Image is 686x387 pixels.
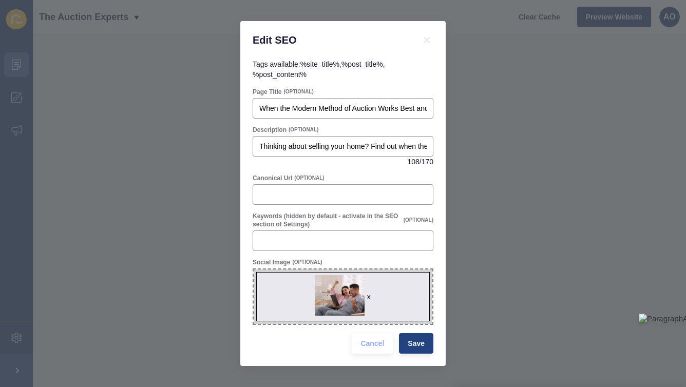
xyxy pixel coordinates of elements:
[422,157,433,167] span: 170
[360,338,384,349] span: Cancel
[300,60,339,68] code: %site_title%
[341,60,383,68] code: %post_title%
[292,259,322,266] span: (OPTIONAL)
[253,33,408,47] h1: Edit SEO
[399,333,433,354] button: Save
[253,60,385,79] span: Tags available: , ,
[407,157,419,167] span: 108
[253,212,402,228] label: Keywords (hidden by default - activate in the SEO section of Settings)
[253,126,287,134] label: Description
[367,292,371,302] div: x
[289,126,318,133] span: (OPTIONAL)
[404,217,433,224] span: (OPTIONAL)
[253,174,292,182] label: Canonical Url
[253,88,281,96] label: Page Title
[253,70,307,79] code: %post_content%
[420,157,422,167] span: /
[283,88,313,95] span: (OPTIONAL)
[408,338,425,349] span: Save
[294,175,324,182] span: (OPTIONAL)
[253,258,290,266] label: Social Image
[352,333,393,354] button: Cancel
